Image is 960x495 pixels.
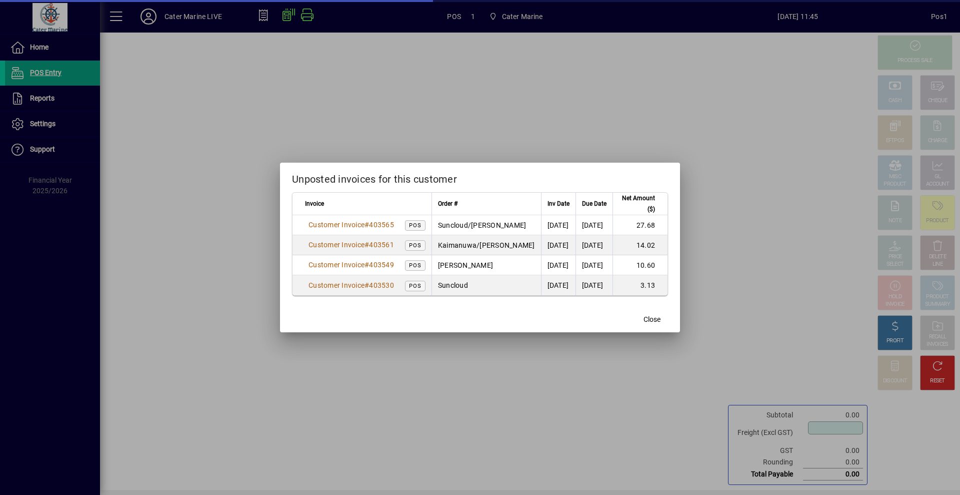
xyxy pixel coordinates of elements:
td: 10.60 [612,255,668,275]
a: Customer Invoice#403561 [305,239,397,250]
span: Suncloud [438,281,468,289]
span: Suncloud/[PERSON_NAME] [438,221,526,229]
span: # [364,281,369,289]
span: POS [409,262,421,269]
td: [DATE] [575,275,612,295]
span: Customer Invoice [308,221,364,229]
span: # [364,221,369,229]
td: 14.02 [612,235,668,255]
span: Close [643,314,660,325]
span: 403530 [369,281,394,289]
td: 3.13 [612,275,668,295]
span: Order # [438,198,457,209]
span: [PERSON_NAME] [438,261,493,269]
span: Customer Invoice [308,241,364,249]
td: [DATE] [541,215,575,235]
td: [DATE] [541,235,575,255]
a: Customer Invoice#403565 [305,219,397,230]
span: POS [409,222,421,229]
button: Close [636,310,668,328]
span: 403561 [369,241,394,249]
td: 27.68 [612,215,668,235]
span: Invoice [305,198,324,209]
a: Customer Invoice#403549 [305,259,397,270]
span: 403549 [369,261,394,269]
td: [DATE] [541,275,575,295]
td: [DATE] [541,255,575,275]
td: [DATE] [575,215,612,235]
td: [DATE] [575,235,612,255]
span: Net Amount ($) [619,193,655,215]
span: 403565 [369,221,394,229]
span: Inv Date [547,198,569,209]
span: POS [409,242,421,249]
span: Customer Invoice [308,261,364,269]
span: # [364,261,369,269]
span: Kaimanuwa/[PERSON_NAME] [438,241,535,249]
h2: Unposted invoices for this customer [280,163,680,192]
span: Customer Invoice [308,281,364,289]
span: Due Date [582,198,606,209]
td: [DATE] [575,255,612,275]
span: # [364,241,369,249]
span: POS [409,283,421,289]
a: Customer Invoice#403530 [305,280,397,291]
